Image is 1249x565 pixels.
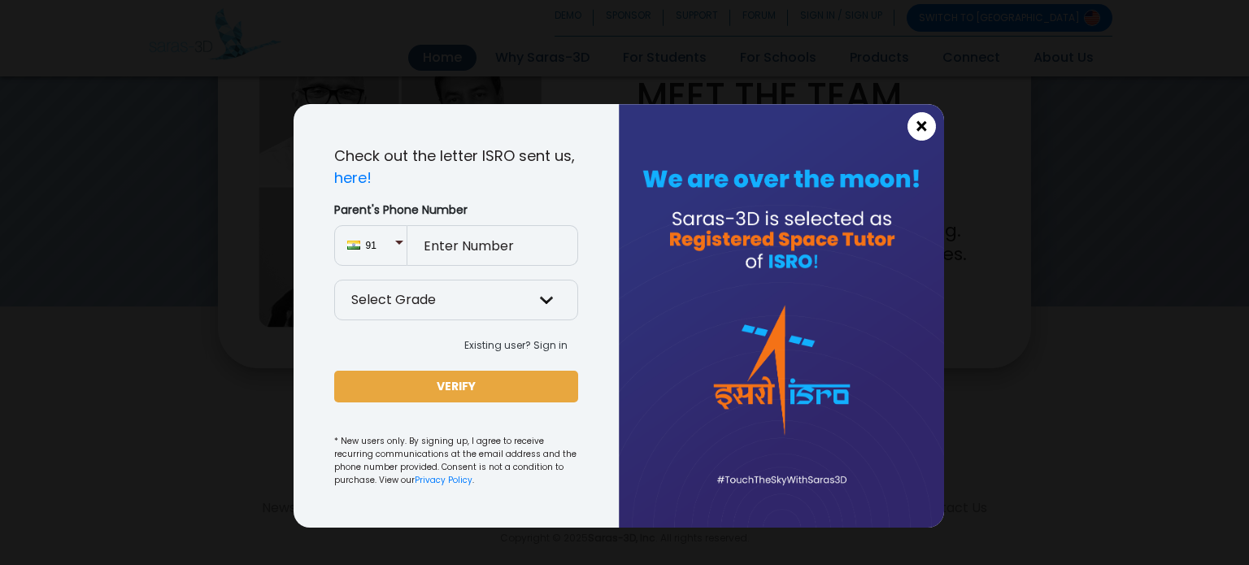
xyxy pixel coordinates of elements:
[415,474,472,486] a: Privacy Policy
[334,202,578,219] label: Parent's Phone Number
[366,238,394,253] span: 91
[407,225,578,266] input: Enter Number
[907,112,936,141] button: Close
[334,435,578,487] small: * New users only. By signing up, I agree to receive recurring communications at the email address...
[334,145,578,189] p: Check out the letter ISRO sent us,
[334,371,578,402] button: VERIFY
[915,116,929,137] span: ×
[334,167,372,188] a: here!
[454,333,578,358] button: Existing user? Sign in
